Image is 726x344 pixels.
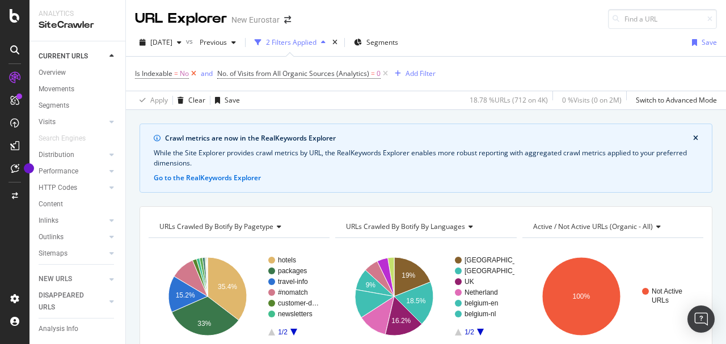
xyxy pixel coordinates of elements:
[366,281,376,289] text: 9%
[39,83,74,95] div: Movements
[687,33,717,52] button: Save
[465,267,542,275] text: [GEOGRAPHIC_DATA]-fr
[366,37,398,47] span: Segments
[608,9,717,29] input: Find a URL
[39,19,116,32] div: SiteCrawler
[39,198,63,210] div: Content
[201,68,213,79] button: and
[562,95,622,105] div: 0 % Visits ( 0 on 2M )
[278,267,307,275] text: packages
[278,299,319,307] text: customer-d…
[39,50,106,62] a: CURRENT URLS
[39,67,66,79] div: Overview
[24,163,34,173] div: Tooltip anchor
[39,165,106,177] a: Performance
[278,328,288,336] text: 1/2
[465,278,474,286] text: UK
[150,37,172,47] span: 2025 Oct. 13th
[231,14,280,26] div: New Eurostar
[652,287,682,295] text: Not Active
[636,95,717,105] div: Switch to Advanced Mode
[217,69,369,78] span: No. of Visits from All Organic Sources (Analytics)
[173,91,205,109] button: Clear
[39,67,117,79] a: Overview
[201,69,213,78] div: and
[135,69,172,78] span: Is Indexable
[690,131,701,146] button: close banner
[39,323,117,335] a: Analysis Info
[39,50,88,62] div: CURRENT URLS
[195,37,227,47] span: Previous
[250,33,330,52] button: 2 Filters Applied
[39,9,116,19] div: Analytics
[180,66,189,82] span: No
[39,100,117,112] a: Segments
[278,278,308,286] text: travel-info
[572,292,590,300] text: 100%
[39,149,74,161] div: Distribution
[39,116,106,128] a: Visits
[39,248,67,260] div: Sitemaps
[702,37,717,47] div: Save
[39,290,96,313] div: DISAPPEARED URLS
[218,283,237,291] text: 35.4%
[135,91,168,109] button: Apply
[465,256,535,264] text: [GEOGRAPHIC_DATA]
[154,148,698,168] div: While the Site Explorer provides crawl metrics by URL, the RealKeywords Explorer enables more rob...
[140,124,712,193] div: info banner
[392,317,411,325] text: 16.2%
[406,69,436,78] div: Add Filter
[39,182,106,194] a: HTTP Codes
[39,83,117,95] a: Movements
[174,69,178,78] span: =
[39,231,64,243] div: Outlinks
[159,222,273,231] span: URLs Crawled By Botify By pagetype
[197,320,211,328] text: 33%
[344,218,506,236] h4: URLs Crawled By Botify By languages
[377,66,381,82] span: 0
[465,328,474,336] text: 1/2
[278,256,296,264] text: hotels
[157,218,319,236] h4: URLs Crawled By Botify By pagetype
[195,33,240,52] button: Previous
[407,297,426,305] text: 18.5%
[165,133,693,143] div: Crawl metrics are now in the RealKeywords Explorer
[465,288,498,296] text: Netherland
[531,218,693,236] h4: Active / Not Active URLs
[390,67,436,80] button: Add Filter
[39,269,117,281] a: Url Explorer
[39,133,86,145] div: Search Engines
[39,165,78,177] div: Performance
[266,37,316,47] div: 2 Filters Applied
[39,290,106,313] a: DISAPPEARED URLS
[402,271,416,279] text: 19%
[225,95,240,105] div: Save
[39,215,106,227] a: Inlinks
[210,91,240,109] button: Save
[39,273,106,285] a: NEW URLS
[39,133,97,145] a: Search Engines
[39,198,117,210] a: Content
[278,310,313,318] text: newsletters
[330,37,340,48] div: times
[154,173,261,183] button: Go to the RealKeywords Explorer
[150,95,168,105] div: Apply
[188,95,205,105] div: Clear
[39,116,56,128] div: Visits
[39,149,106,161] a: Distribution
[278,288,308,296] text: #nomatch
[135,9,227,28] div: URL Explorer
[687,305,715,333] div: Open Intercom Messenger
[652,296,669,304] text: URLs
[465,310,496,318] text: belgium-nl
[135,33,186,52] button: [DATE]
[284,16,291,24] div: arrow-right-arrow-left
[39,323,78,335] div: Analysis Info
[186,36,195,46] span: vs
[39,231,106,243] a: Outlinks
[39,273,72,285] div: NEW URLS
[39,215,58,227] div: Inlinks
[39,100,69,112] div: Segments
[533,222,653,231] span: Active / Not Active URLs (organic - all)
[371,69,375,78] span: =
